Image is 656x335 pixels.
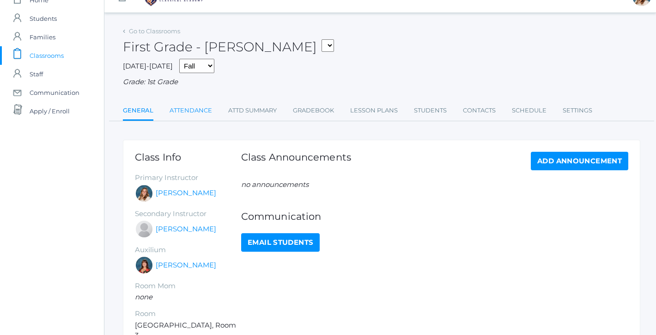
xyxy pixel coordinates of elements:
h1: Class Announcements [241,152,351,168]
div: Heather Wallock [135,256,153,274]
h5: Room [135,310,241,318]
a: General [123,101,153,121]
div: Grade: 1st Grade [123,77,640,87]
a: Contacts [463,101,496,120]
em: no announcements [241,180,309,189]
span: Apply / Enroll [30,102,70,120]
h1: Class Info [135,152,241,162]
span: Classrooms [30,46,64,65]
span: Families [30,28,55,46]
span: Communication [30,83,79,102]
h5: Auxilium [135,246,241,254]
a: Students [414,101,447,120]
a: Add Announcement [531,152,628,170]
h2: First Grade - [PERSON_NAME] [123,40,334,54]
span: Students [30,9,57,28]
a: Gradebook [293,101,334,120]
h5: Primary Instructor [135,174,241,182]
a: Schedule [512,101,547,120]
a: Lesson Plans [350,101,398,120]
span: Staff [30,65,43,83]
a: [PERSON_NAME] [156,188,216,199]
h5: Room Mom [135,282,241,290]
a: Email Students [241,233,320,252]
div: Liv Barber [135,184,153,203]
a: Go to Classrooms [129,27,180,35]
a: Attd Summary [228,101,277,120]
div: Jaimie Watson [135,220,153,238]
a: Settings [563,101,592,120]
em: none [135,292,152,301]
span: [DATE]-[DATE] [123,62,173,70]
a: [PERSON_NAME] [156,260,216,271]
a: Attendance [170,101,212,120]
a: [PERSON_NAME] [156,224,216,235]
h5: Secondary Instructor [135,210,241,218]
h1: Communication [241,211,628,222]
